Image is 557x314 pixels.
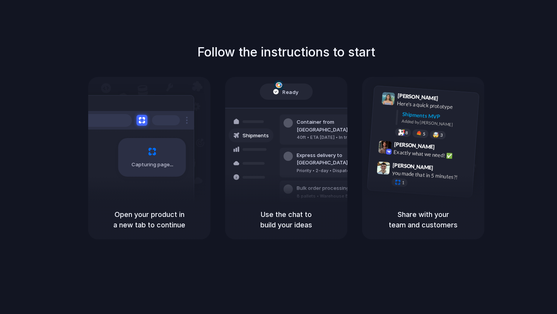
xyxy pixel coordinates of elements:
span: 9:42 AM [437,144,453,153]
h5: Use the chat to build your ideas [234,209,338,230]
h1: Follow the instructions to start [197,43,375,61]
span: 9:41 AM [441,95,456,104]
span: Shipments [243,132,269,140]
div: 40ft • ETA [DATE] • In transit [297,134,380,141]
span: [PERSON_NAME] [393,161,434,172]
span: 1 [402,181,405,185]
div: Shipments MVP [402,110,473,123]
div: you made that in 5 minutes?! [392,169,469,182]
div: Bulk order processing [297,184,369,192]
div: Added by [PERSON_NAME] [402,118,473,129]
span: [PERSON_NAME] [397,91,438,102]
span: 9:47 AM [436,165,451,174]
span: Ready [283,88,299,96]
span: 5 [423,132,425,136]
span: [PERSON_NAME] [394,140,435,151]
h5: Share with your team and customers [371,209,475,230]
span: Capturing page [132,161,174,169]
h5: Open your product in a new tab to continue [97,209,201,230]
div: 🤯 [433,132,439,138]
div: Here's a quick prototype [397,99,474,113]
div: Container from [GEOGRAPHIC_DATA] [297,118,380,133]
div: 8 pallets • Warehouse B • Packed [297,193,369,200]
div: Express delivery to [GEOGRAPHIC_DATA] [297,152,380,167]
div: Priority • 2-day • Dispatched [297,167,380,174]
span: 8 [405,131,408,135]
span: 3 [440,133,443,137]
div: Exactly what we need! ✅ [393,148,471,161]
